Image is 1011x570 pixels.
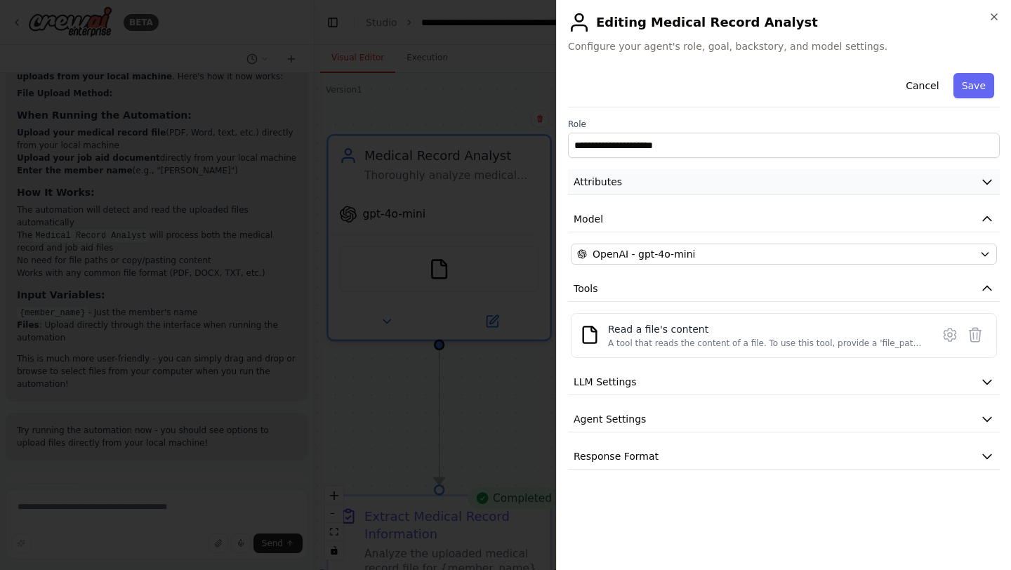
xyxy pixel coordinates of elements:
button: Tools [568,276,1000,302]
button: Agent Settings [568,406,1000,432]
button: Cancel [897,73,947,98]
div: A tool that reads the content of a file. To use this tool, provide a 'file_path' parameter with t... [608,338,923,349]
span: Agent Settings [574,412,646,426]
button: Save [953,73,994,98]
span: Model [574,212,603,226]
button: Model [568,206,1000,232]
img: FileReadTool [580,325,600,345]
span: Response Format [574,449,659,463]
button: Configure tool [937,322,963,347]
span: Configure your agent's role, goal, backstory, and model settings. [568,39,1000,53]
span: Tools [574,281,598,296]
label: Role [568,119,1000,130]
span: LLM Settings [574,375,637,389]
button: OpenAI - gpt-4o-mini [571,244,997,265]
h2: Editing Medical Record Analyst [568,11,1000,34]
button: LLM Settings [568,369,1000,395]
button: Response Format [568,444,1000,470]
div: Read a file's content [608,322,923,336]
span: Attributes [574,175,622,189]
button: Attributes [568,169,1000,195]
span: OpenAI - gpt-4o-mini [593,247,695,261]
button: Delete tool [963,322,988,347]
